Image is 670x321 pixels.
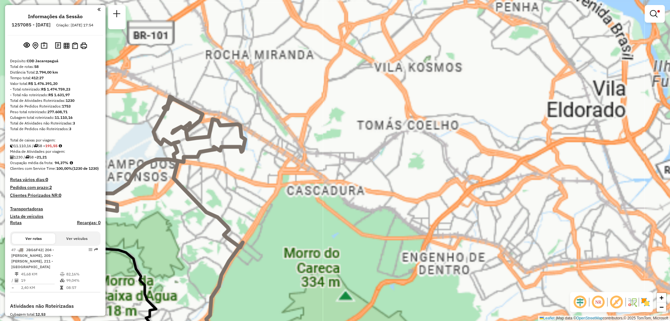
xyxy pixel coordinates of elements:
[69,126,71,131] strong: 3
[10,115,101,120] div: Cubagem total roteirizado:
[31,41,40,51] button: Centralizar mapa no depósito ou ponto de apoio
[59,192,61,198] strong: 0
[27,58,58,63] strong: CDD Jacarepaguá
[538,316,670,321] div: Map data © contributors,© 2025 TomTom, Microsoft
[10,220,22,225] a: Rotas
[34,144,38,148] i: Total de rotas
[56,166,72,171] strong: 100,00%
[25,155,29,159] i: Total de rotas
[40,41,49,51] button: Painel de Sugestão
[10,86,101,92] div: - Total roteirizado:
[657,10,660,13] span: Filtro Ativo
[657,302,666,312] a: Zoom out
[66,98,74,103] strong: 1230
[21,271,60,277] td: 45,68 KM
[94,248,98,252] em: Rota exportada
[10,143,101,149] div: 11.110,16 / 58 =
[10,144,14,148] i: Cubagem total roteirizado
[34,64,39,69] strong: 58
[79,41,88,50] button: Imprimir Rotas
[15,279,19,282] i: Total de Atividades
[11,247,54,269] span: 47 -
[66,271,98,277] td: 82,16%
[627,297,637,307] img: Fluxo de ruas
[49,185,52,190] strong: 2
[10,120,101,126] div: Total de Atividades não Roteirizadas:
[45,143,57,148] strong: 191,55
[71,41,79,50] button: Visualizar Romaneio
[15,272,19,276] i: Distância Total
[62,104,71,108] strong: 1753
[10,149,101,154] div: Média de Atividades por viagem:
[59,144,62,148] i: Meta Caixas/viagem: 222,00 Diferença: -30,45
[72,166,99,171] strong: (1230 de 1230)
[66,277,98,284] td: 99,04%
[576,316,603,320] a: OpenStreetMap
[37,155,47,159] strong: 21,21
[66,285,98,291] td: 08:57
[47,109,68,114] strong: 277.608,71
[657,293,666,302] a: Zoom in
[28,14,83,19] h4: Informações da Sessão
[10,98,101,103] div: Total de Atividades Roteirizadas:
[10,193,101,198] h4: Clientes Priorizados NR:
[26,247,42,252] span: JBG6F42
[60,279,65,282] i: % de utilização da cubagem
[21,277,60,284] td: 19
[10,81,101,86] div: Valor total:
[55,115,73,120] strong: 11.110,16
[11,277,14,284] td: /
[60,272,65,276] i: % de utilização do peso
[10,64,101,69] div: Total de rotas:
[10,177,101,182] h4: Rotas vários dias:
[609,295,624,310] span: Exibir rótulo
[10,155,14,159] i: Total de Atividades
[89,248,92,252] em: Opções
[12,233,55,244] button: Ver rotas
[640,297,651,307] img: Exibir/Ocultar setores
[60,286,63,290] i: Tempo total em rota
[12,22,51,28] h6: 1257085 - [DATE]
[28,81,57,86] strong: R$ 1.476.391,20
[55,233,99,244] button: Ver veículos
[97,6,101,13] a: Clique aqui para minimizar o painel
[22,41,31,51] button: Exibir sessão original
[10,75,101,81] div: Tempo total:
[10,103,101,109] div: Total de Pedidos Roteirizados:
[10,160,53,165] span: Ocupação média da frota:
[36,70,58,75] strong: 2.794,00 km
[573,295,588,310] span: Ocultar deslocamento
[10,206,101,212] h4: Transportadoras
[48,92,70,97] strong: R$ 1.631,97
[31,75,44,80] strong: 412:27
[540,316,555,320] a: Leaflet
[10,185,52,190] h4: Pedidos com prazo:
[111,8,123,22] a: Nova sessão e pesquisa
[591,295,606,310] span: Ocultar NR
[10,166,56,171] span: Clientes com Service Time:
[55,160,68,165] strong: 94,37%
[10,109,101,115] div: Peso total roteirizado:
[10,154,101,160] div: 1230 / 58 =
[54,41,62,51] button: Logs desbloquear sessão
[10,312,101,317] div: Cubagem total:
[660,303,664,311] span: −
[54,22,96,28] div: Criação: [DATE] 17:54
[41,87,70,91] strong: R$ 1.474.759,23
[556,316,557,320] span: |
[10,92,101,98] div: - Total não roteirizado:
[11,247,54,269] span: | 204 - [PERSON_NAME], 205 - [PERSON_NAME], 211 - [GEOGRAPHIC_DATA]
[10,58,101,64] div: Depósito:
[11,285,14,291] td: =
[62,41,71,50] button: Visualizar relatório de Roteirização
[10,126,101,132] div: Total de Pedidos não Roteirizados:
[10,69,101,75] div: Distância Total:
[660,294,664,302] span: +
[35,312,46,317] strong: 12,53
[647,8,662,20] a: Exibir filtros
[10,303,101,309] h4: Atividades não Roteirizadas
[10,214,101,219] h4: Lista de veículos
[70,161,73,165] em: Média calculada utilizando a maior ocupação (%Peso ou %Cubagem) de cada rota da sessão. Rotas cro...
[77,220,101,225] h4: Recargas: 0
